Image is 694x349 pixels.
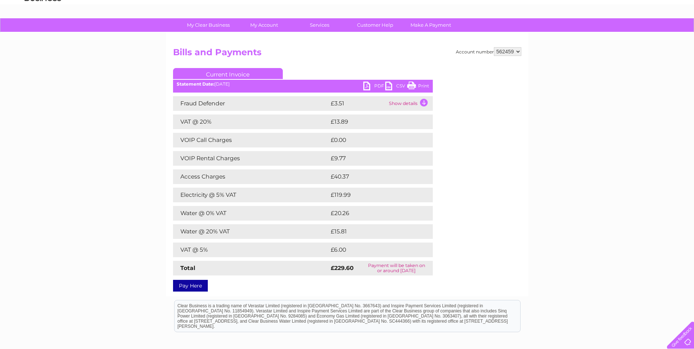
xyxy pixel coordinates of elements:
td: £9.77 [329,151,416,166]
a: Energy [584,31,600,37]
td: £15.81 [329,224,417,239]
a: Blog [630,31,641,37]
a: My Clear Business [178,18,239,32]
td: Water @ 0% VAT [173,206,329,221]
td: Show details [387,96,433,111]
strong: £229.60 [331,264,354,271]
h2: Bills and Payments [173,47,521,61]
td: £13.89 [329,115,417,129]
a: Current Invoice [173,68,283,79]
td: £40.37 [329,169,418,184]
a: Customer Help [345,18,405,32]
a: CSV [385,82,407,92]
td: £6.00 [329,243,416,257]
div: Account number [456,47,521,56]
td: Access Charges [173,169,329,184]
a: Log out [670,31,687,37]
a: PDF [363,82,385,92]
div: Clear Business is a trading name of Verastar Limited (registered in [GEOGRAPHIC_DATA] No. 3667643... [175,4,520,35]
a: Make A Payment [401,18,461,32]
div: [DATE] [173,82,433,87]
td: £20.26 [329,206,418,221]
td: VOIP Rental Charges [173,151,329,166]
b: Statement Date: [177,81,214,87]
td: £0.00 [329,133,416,147]
td: VAT @ 20% [173,115,329,129]
img: logo.png [24,19,61,41]
a: Contact [645,31,663,37]
td: Fraud Defender [173,96,329,111]
a: Print [407,82,429,92]
td: £3.51 [329,96,387,111]
a: My Account [234,18,294,32]
strong: Total [180,264,195,271]
td: Payment will be taken on or around [DATE] [360,261,432,275]
td: VOIP Call Charges [173,133,329,147]
a: Services [289,18,350,32]
td: Electricity @ 5% VAT [173,188,329,202]
a: Pay Here [173,280,208,292]
a: 0333 014 3131 [556,4,607,13]
td: £119.99 [329,188,419,202]
a: Telecoms [604,31,626,37]
td: Water @ 20% VAT [173,224,329,239]
td: VAT @ 5% [173,243,329,257]
a: Water [565,31,579,37]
